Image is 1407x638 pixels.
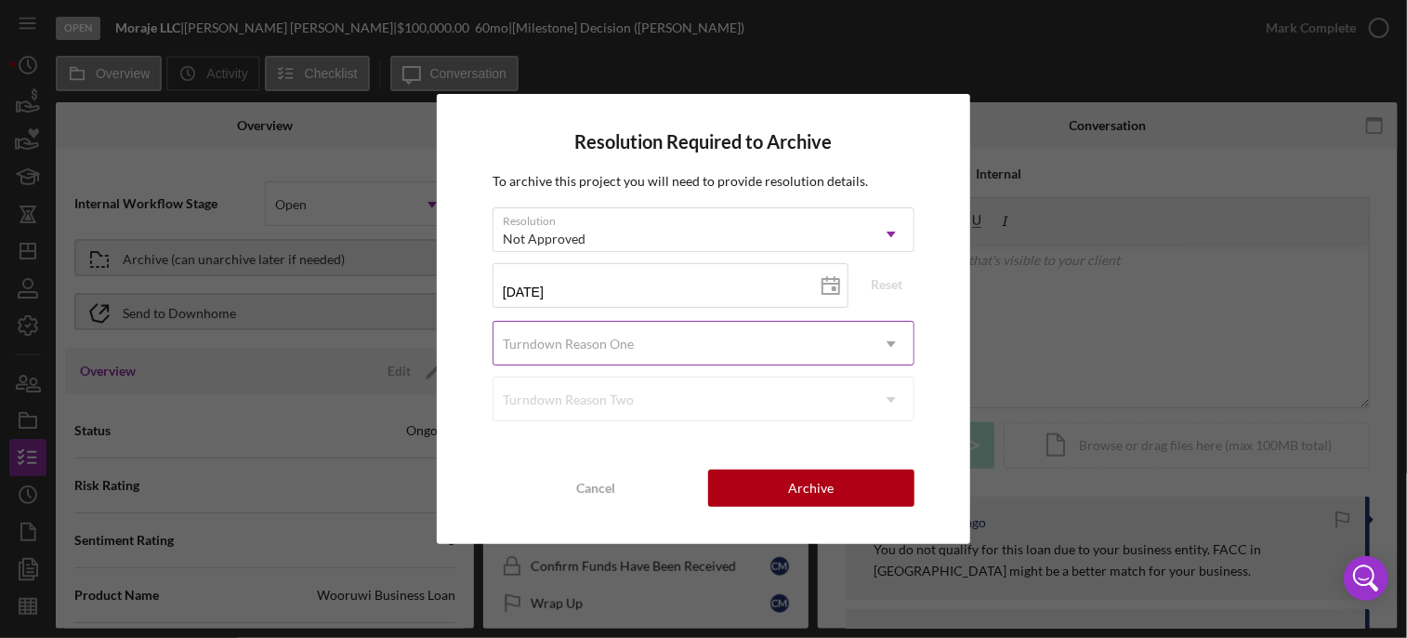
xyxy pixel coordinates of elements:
[1344,556,1388,601] div: Open Intercom Messenger
[789,470,835,507] div: Archive
[503,232,585,246] div: Not Approved
[503,337,634,352] div: Turndown Reason One
[576,470,615,507] div: Cancel
[493,470,699,507] button: Cancel
[493,131,914,153] h4: Resolution Required to Archive
[493,171,914,192] p: To archive this project you will need to provide resolution details.
[859,271,914,299] button: Reset
[871,271,902,299] div: Reset
[708,470,914,507] button: Archive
